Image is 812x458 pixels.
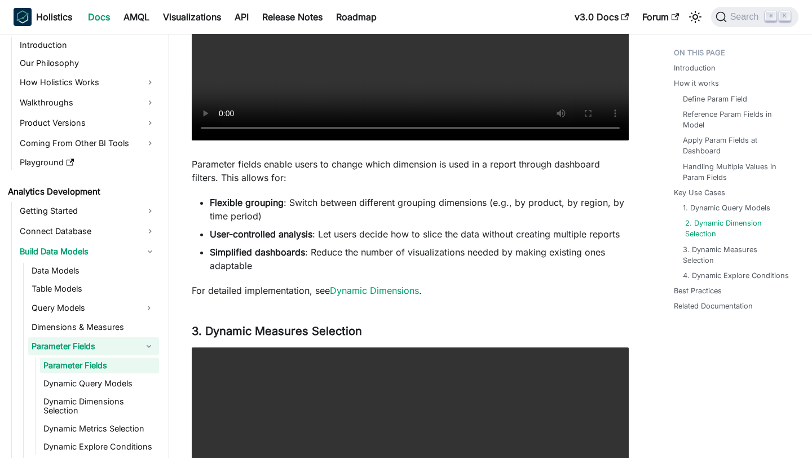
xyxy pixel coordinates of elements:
a: Table Models [28,281,159,297]
a: Query Models [28,299,139,317]
a: HolisticsHolistics [14,8,72,26]
a: Roadmap [329,8,383,26]
strong: Flexible grouping [210,197,284,208]
a: Coming From Other BI Tools [16,134,159,152]
a: Forum [636,8,686,26]
a: Handling Multiple Values in Param Fields [683,161,789,183]
a: Walkthroughs [16,94,159,112]
a: 3. Dynamic Measures Selection [683,244,789,266]
button: Switch between dark and light mode (currently light mode) [686,8,704,26]
a: AMQL [117,8,156,26]
a: Define Param Field [683,94,747,104]
kbd: ⌘ [765,11,776,21]
strong: Simplified dashboards [210,246,305,258]
a: Introduction [16,37,159,53]
a: Related Documentation [674,301,753,311]
li: : Switch between different grouping dimensions (e.g., by product, by region, by time period) [210,196,629,223]
a: Dynamic Dimensions [330,285,419,296]
span: Search [727,12,766,22]
a: Dynamic Metrics Selection [40,421,159,437]
a: Introduction [674,63,716,73]
img: Holistics [14,8,32,26]
p: For detailed implementation, see . [192,284,629,297]
a: Visualizations [156,8,228,26]
a: 1. Dynamic Query Models [683,202,770,213]
a: Dynamic Query Models [40,376,159,391]
a: Build Data Models [16,243,159,261]
kbd: K [779,11,791,21]
a: v3.0 Docs [568,8,636,26]
h3: 3. Dynamic Measures Selection [192,324,629,338]
a: Parameter Fields [28,337,139,355]
a: Dynamic Dimensions Selection [40,394,159,419]
a: Our Philosophy [16,55,159,71]
a: Docs [81,8,117,26]
a: Getting Started [16,202,159,220]
a: Key Use Cases [674,187,725,198]
strong: User-controlled analysis [210,228,312,240]
button: Collapse sidebar category 'Parameter Fields' [139,337,159,355]
a: Data Models [28,263,159,279]
a: How Holistics Works [16,73,159,91]
p: Parameter fields enable users to change which dimension is used in a report through dashboard fil... [192,157,629,184]
a: Parameter Fields [40,358,159,373]
a: Product Versions [16,114,159,132]
a: Release Notes [255,8,329,26]
a: API [228,8,255,26]
li: : Reduce the number of visualizations needed by making existing ones adaptable [210,245,629,272]
a: Dimensions & Measures [28,319,159,335]
button: Expand sidebar category 'Query Models' [139,299,159,317]
a: Analytics Development [5,184,159,200]
a: Playground [16,155,159,170]
button: Search (Command+K) [711,7,798,27]
a: Dynamic Explore Conditions [40,439,159,455]
b: Holistics [36,10,72,24]
a: Best Practices [674,285,722,296]
a: 4. Dynamic Explore Conditions [683,270,789,281]
a: Reference Param Fields in Model [683,109,789,130]
a: Apply Param Fields at Dashboard [683,135,789,156]
li: : Let users decide how to slice the data without creating multiple reports [210,227,629,241]
a: How it works [674,78,719,89]
a: 2. Dynamic Dimension Selection [685,218,792,239]
a: Connect Database [16,222,159,240]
